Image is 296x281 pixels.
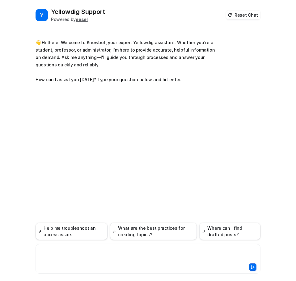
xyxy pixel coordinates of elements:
[51,16,105,23] div: Powered by
[76,17,88,22] b: eesel
[199,223,260,240] button: Where can I find drafted posts?
[51,7,105,16] h2: Yellowdig Support
[36,223,108,240] button: Help me troubleshoot an access issue.
[36,39,216,83] p: 👋 Hi there! Welcome to Knowbot, your expert Yellowdig assistant. Whether you're a student, profes...
[226,10,260,19] button: Reset Chat
[36,9,48,21] span: Y
[110,223,197,240] button: What are the best practices for creating topics?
